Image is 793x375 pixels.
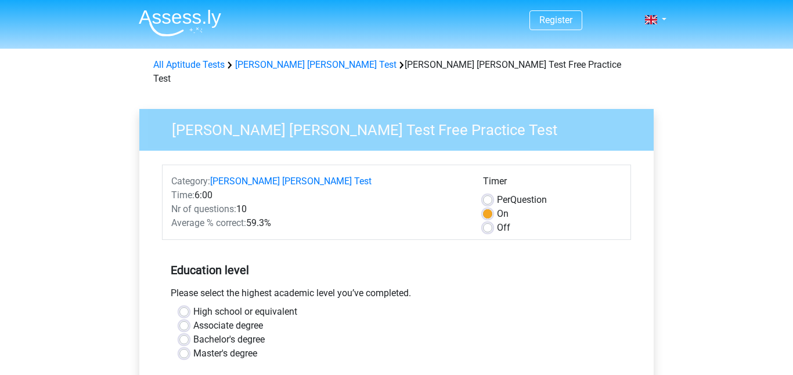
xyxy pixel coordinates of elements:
[483,174,622,193] div: Timer
[171,203,236,214] span: Nr of questions:
[193,319,263,333] label: Associate degree
[163,188,474,202] div: 6:00
[497,194,510,205] span: Per
[153,59,225,70] a: All Aptitude Tests
[497,207,509,221] label: On
[171,217,246,228] span: Average % correct:
[193,333,265,347] label: Bachelor's degree
[158,116,645,139] h3: [PERSON_NAME] [PERSON_NAME] Test Free Practice Test
[162,286,631,305] div: Please select the highest academic level you’ve completed.
[171,190,194,201] span: Time:
[163,202,474,216] div: 10
[139,9,221,37] img: Assessly
[171,259,622,282] h5: Education level
[193,347,257,361] label: Master's degree
[497,193,547,207] label: Question
[235,59,396,70] a: [PERSON_NAME] [PERSON_NAME] Test
[539,14,572,26] a: Register
[193,305,297,319] label: High school or equivalent
[171,176,210,187] span: Category:
[210,176,372,187] a: [PERSON_NAME] [PERSON_NAME] Test
[149,58,644,86] div: [PERSON_NAME] [PERSON_NAME] Test Free Practice Test
[163,216,474,230] div: 59.3%
[497,221,510,235] label: Off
